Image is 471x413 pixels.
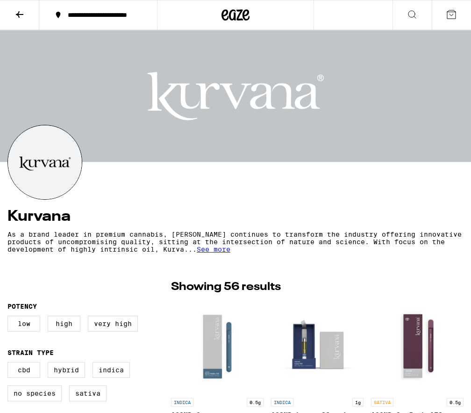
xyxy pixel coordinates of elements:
p: SATIVA [371,398,393,406]
img: Kurvana - ASCND Space Walker OG AIO - 0.5g [171,300,264,393]
label: Very High [88,316,138,332]
p: 0.5g [447,398,464,406]
img: Kurvana logo [8,125,82,199]
p: Showing 56 results [171,279,281,295]
img: Kurvana - ASCND C. Jack AIO - 0.5g [371,300,464,393]
p: As a brand leader in premium cannabis, [PERSON_NAME] continues to transform the industry offering... [7,231,464,253]
span: See more [197,246,230,253]
label: No Species [7,385,62,401]
label: Hybrid [48,362,85,378]
label: Indica [93,362,130,378]
p: INDICA [171,398,193,406]
p: INDICA [271,398,293,406]
p: 1g [352,398,364,406]
legend: Strain Type [7,349,54,356]
label: Sativa [69,385,107,401]
label: High [48,316,80,332]
p: 0.5g [247,398,264,406]
img: Kurvana - ASCND Lunar OG - 1g [271,300,364,393]
label: CBD [7,362,40,378]
legend: Potency [7,303,37,310]
h4: Kurvana [7,209,464,224]
label: Low [7,316,40,332]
